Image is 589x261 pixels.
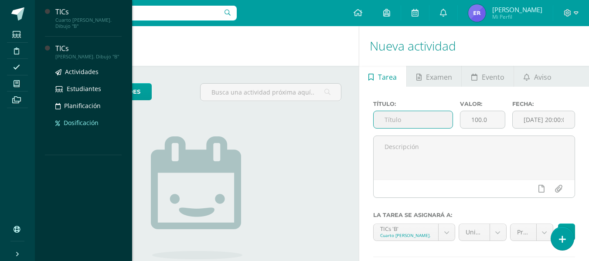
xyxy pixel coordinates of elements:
[65,68,99,76] span: Actividades
[373,212,575,218] label: La tarea se asignará a:
[514,66,561,87] a: Aviso
[517,224,530,241] span: Proyecto (30.0pts)
[462,66,514,87] a: Evento
[55,101,122,111] a: Planificación
[370,26,579,66] h1: Nueva actividad
[55,67,122,77] a: Actividades
[55,7,122,17] div: TICs
[359,66,406,87] a: Tarea
[492,5,542,14] span: [PERSON_NAME]
[64,119,99,127] span: Dosificación
[459,224,506,241] a: Unidad 3
[374,224,455,241] a: TICs 'B'Cuarto [PERSON_NAME]. [GEOGRAPHIC_DATA]
[55,54,122,60] div: [PERSON_NAME]. Dibujo "B"
[55,44,122,54] div: TICs
[41,6,237,20] input: Busca un usuario...
[55,7,122,29] a: TICsCuarto [PERSON_NAME]. Dibujo "B"
[55,118,122,128] a: Dosificación
[151,136,242,259] img: no_activities.png
[45,26,348,66] h1: Actividades
[64,102,101,110] span: Planificación
[380,232,432,238] div: Cuarto [PERSON_NAME]. [GEOGRAPHIC_DATA]
[460,101,505,107] label: Valor:
[67,85,101,93] span: Estudiantes
[380,224,432,232] div: TICs 'B'
[512,101,575,107] label: Fecha:
[466,224,483,241] span: Unidad 3
[55,84,122,94] a: Estudiantes
[426,67,452,88] span: Examen
[511,224,553,241] a: Proyecto (30.0pts)
[201,84,340,101] input: Busca una actividad próxima aquí...
[534,67,552,88] span: Aviso
[407,66,461,87] a: Examen
[55,17,122,29] div: Cuarto [PERSON_NAME]. Dibujo "B"
[468,4,486,22] img: 445377108b63693ad44dd83a2b7452fe.png
[378,67,397,88] span: Tarea
[513,111,575,128] input: Fecha de entrega
[373,101,453,107] label: Título:
[460,111,505,128] input: Puntos máximos
[492,13,542,20] span: Mi Perfil
[55,44,122,60] a: TICs[PERSON_NAME]. Dibujo "B"
[374,111,453,128] input: Título
[482,67,504,88] span: Evento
